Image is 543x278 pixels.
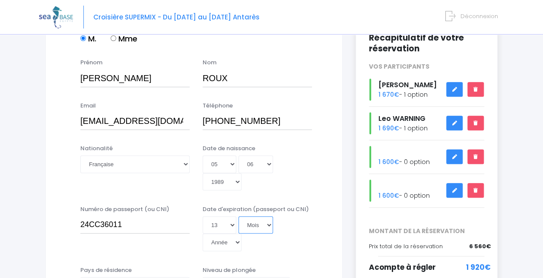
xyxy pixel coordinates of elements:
[362,79,491,101] div: - 1 option
[111,33,137,44] label: Mme
[362,146,491,168] div: - 0 option
[203,101,233,110] label: Téléphone
[203,266,256,275] label: Niveau de plongée
[111,35,116,41] input: Mme
[203,205,309,214] label: Date d'expiration (passeport ou CNI)
[362,180,491,202] div: - 0 option
[369,262,436,272] span: Acompte à régler
[378,191,399,200] span: 1 600€
[466,262,491,273] span: 1 920€
[80,205,169,214] label: Numéro de passeport (ou CNI)
[362,227,491,236] span: MONTANT DE LA RÉSERVATION
[378,124,399,133] span: 1 690€
[378,90,399,99] span: 1 670€
[80,33,96,44] label: M.
[460,12,498,20] span: Déconnexion
[80,101,96,110] label: Email
[378,158,399,166] span: 1 600€
[362,62,491,71] div: VOS PARTICIPANTS
[378,114,426,123] span: Leo WARNING
[203,58,216,67] label: Nom
[378,80,437,90] span: [PERSON_NAME]
[469,242,491,251] span: 6 560€
[80,266,132,275] label: Pays de résidence
[80,58,102,67] label: Prénom
[369,32,484,54] h2: Récapitulatif de votre réservation
[93,13,260,22] span: Croisière SUPERMIX - Du [DATE] au [DATE] Antarès
[369,242,443,250] span: Prix total de la réservation
[80,144,113,153] label: Nationalité
[362,112,491,134] div: - 1 option
[203,144,255,153] label: Date de naissance
[80,35,86,41] input: M.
